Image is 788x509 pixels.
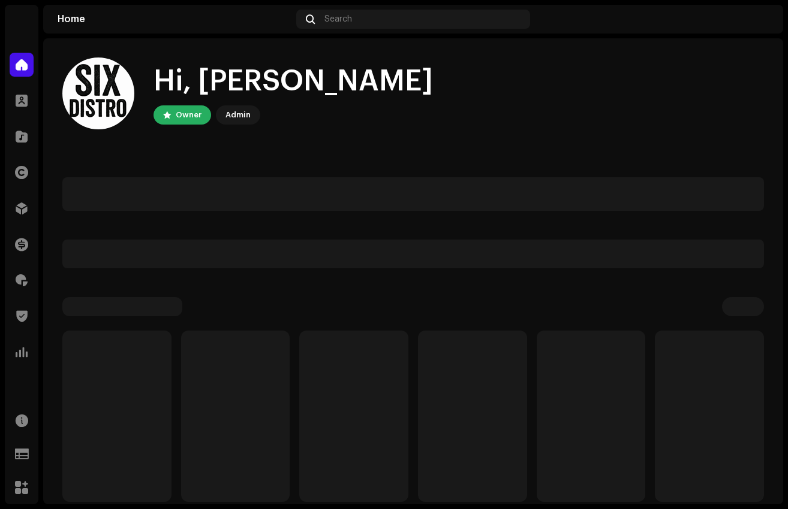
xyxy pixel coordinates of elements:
div: Hi, [PERSON_NAME] [154,62,433,101]
div: Admin [225,108,251,122]
img: a79494ee-3d45-4b15-ac8c-797e8d270e91 [750,10,769,29]
div: Owner [176,108,201,122]
img: a79494ee-3d45-4b15-ac8c-797e8d270e91 [62,57,134,129]
div: Home [58,14,291,24]
span: Search [324,14,352,24]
